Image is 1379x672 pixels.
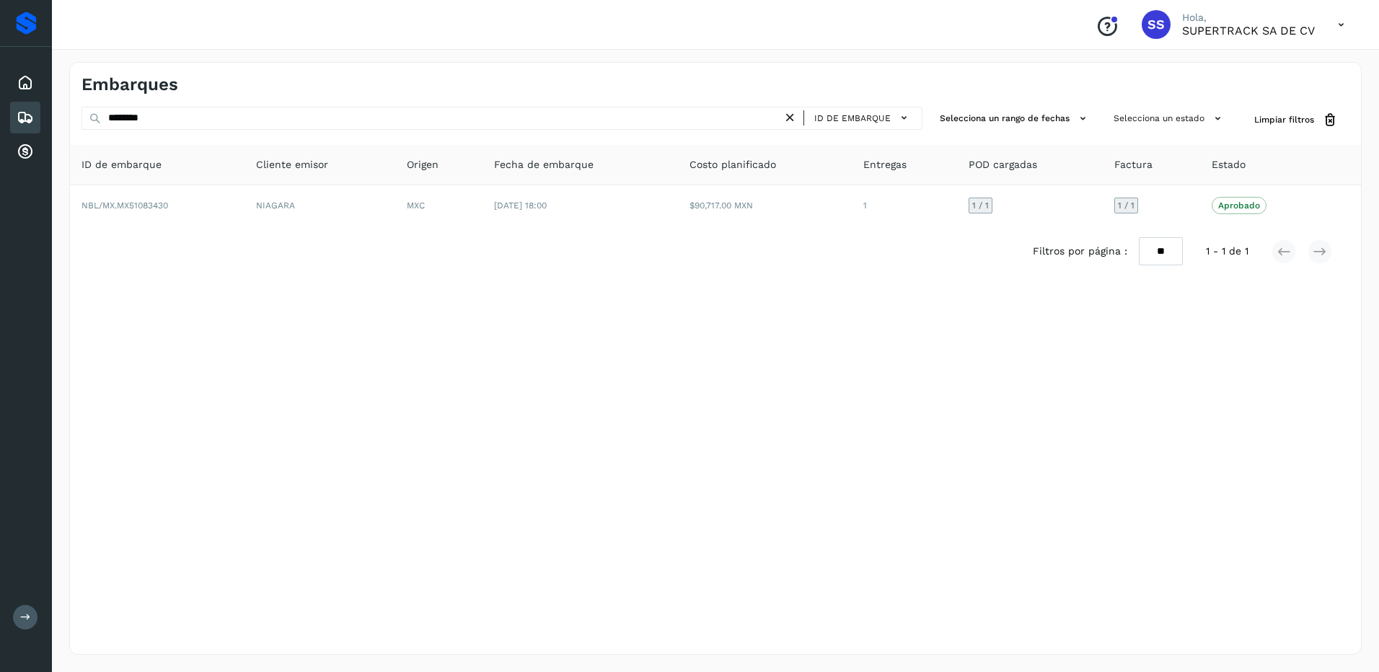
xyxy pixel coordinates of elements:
span: Factura [1114,157,1153,172]
td: $90,717.00 MXN [678,185,852,226]
td: NIAGARA [244,185,396,226]
span: ID de embarque [814,112,891,125]
div: Inicio [10,67,40,99]
span: Cliente emisor [256,157,328,172]
span: Origen [407,157,439,172]
p: Aprobado [1218,200,1260,211]
span: Costo planificado [689,157,776,172]
td: 1 [852,185,957,226]
span: ID de embarque [81,157,162,172]
p: Hola, [1182,12,1315,24]
span: 1 - 1 de 1 [1206,244,1248,259]
button: Selecciona un estado [1108,107,1231,131]
span: Fecha de embarque [494,157,594,172]
span: POD cargadas [969,157,1037,172]
button: Limpiar filtros [1243,107,1349,133]
span: 1 / 1 [1118,201,1135,210]
div: Embarques [10,102,40,133]
h4: Embarques [81,74,178,95]
span: Limpiar filtros [1254,113,1314,126]
span: Filtros por página : [1033,244,1127,259]
span: NBL/MX.MX51083430 [81,200,168,211]
div: Cuentas por cobrar [10,136,40,168]
span: [DATE] 18:00 [494,200,547,211]
span: 1 / 1 [972,201,989,210]
span: Estado [1212,157,1246,172]
span: Entregas [863,157,907,172]
button: Selecciona un rango de fechas [934,107,1096,131]
p: SUPERTRACK SA DE CV [1182,24,1315,37]
button: ID de embarque [810,107,916,128]
td: MXC [395,185,483,226]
